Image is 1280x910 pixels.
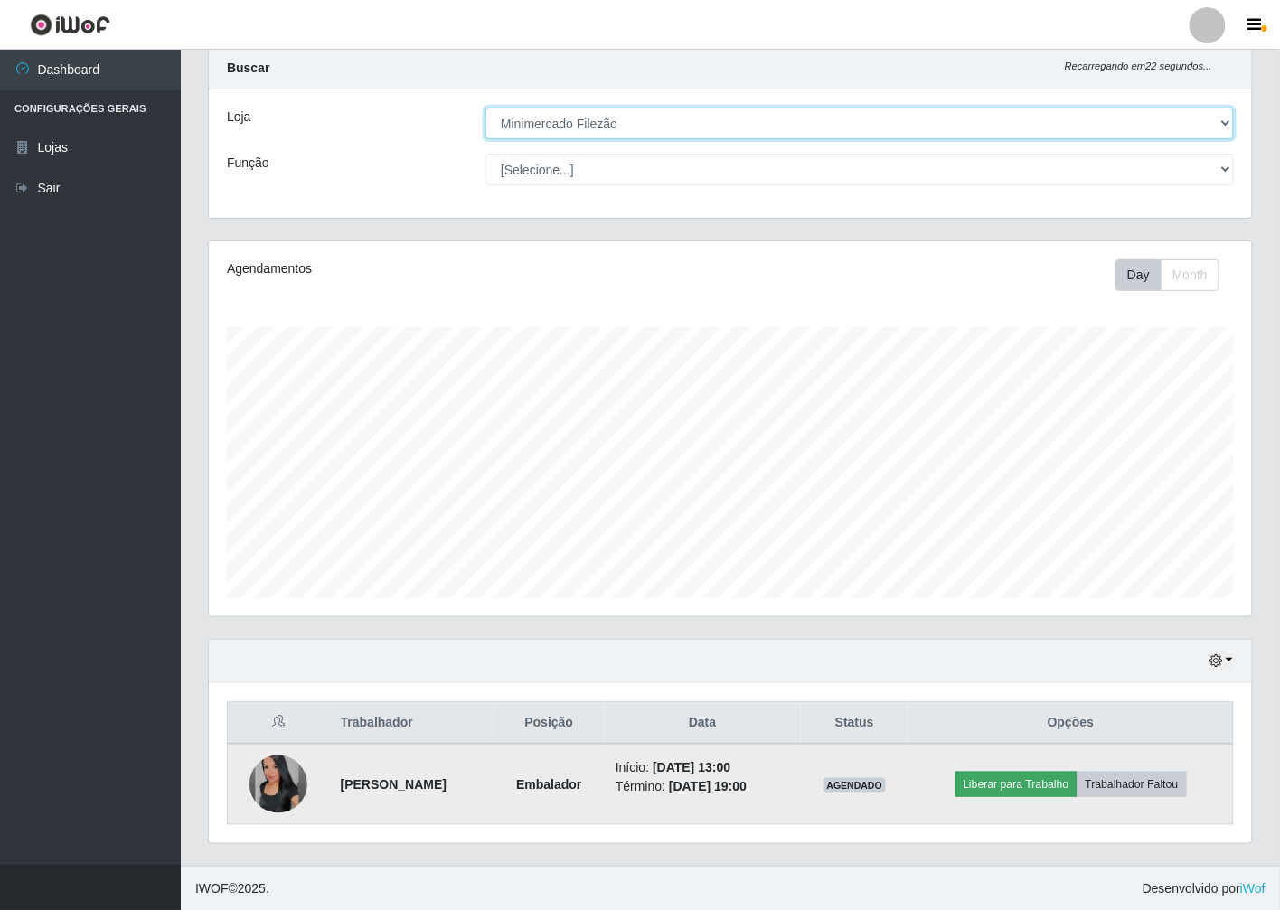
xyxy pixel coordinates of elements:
th: Trabalhador [330,702,494,745]
a: iWof [1240,881,1266,896]
button: Month [1161,259,1219,291]
th: Posição [494,702,605,745]
th: Status [801,702,909,745]
strong: Embalador [516,777,581,792]
span: AGENDADO [824,778,887,793]
div: Toolbar with button groups [1115,259,1234,291]
span: Desenvolvido por [1143,879,1266,898]
span: IWOF [195,881,229,896]
div: Agendamentos [227,259,631,278]
i: Recarregando em 22 segundos... [1065,61,1212,71]
label: Função [227,154,269,173]
button: Day [1115,259,1162,291]
label: Loja [227,108,250,127]
strong: [PERSON_NAME] [341,777,447,792]
strong: Buscar [227,61,269,75]
li: Término: [616,777,790,796]
th: Data [605,702,801,745]
time: [DATE] 19:00 [669,779,747,793]
img: CoreUI Logo [30,14,110,36]
time: [DATE] 13:00 [653,760,730,774]
li: Início: [616,758,790,777]
th: Opções [908,702,1233,745]
div: First group [1115,259,1219,291]
img: 1750472737511.jpeg [249,755,307,813]
span: © 2025 . [195,879,269,898]
button: Trabalhador Faltou [1078,772,1187,797]
button: Liberar para Trabalho [955,772,1078,797]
